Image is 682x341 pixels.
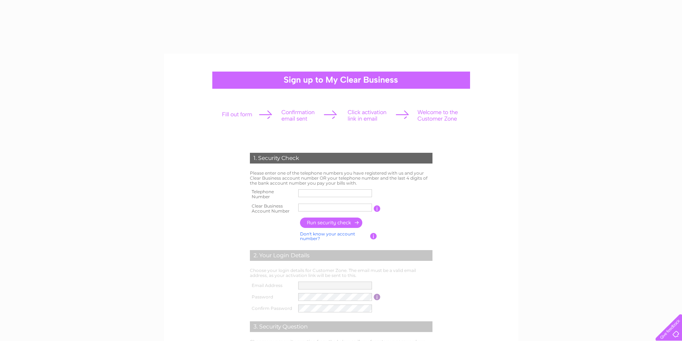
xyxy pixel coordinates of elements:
[248,291,297,303] th: Password
[248,303,297,314] th: Confirm Password
[250,153,432,164] div: 1. Security Check
[374,294,381,300] input: Information
[248,201,297,216] th: Clear Business Account Number
[374,205,381,212] input: Information
[250,250,432,261] div: 2. Your Login Details
[248,187,297,201] th: Telephone Number
[248,280,297,291] th: Email Address
[370,233,377,239] input: Information
[250,321,432,332] div: 3. Security Question
[300,231,355,242] a: Don't know your account number?
[248,169,434,187] td: Please enter one of the telephone numbers you have registered with us and your Clear Business acc...
[248,266,434,280] td: Choose your login details for Customer Zone. The email must be a valid email address, as your act...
